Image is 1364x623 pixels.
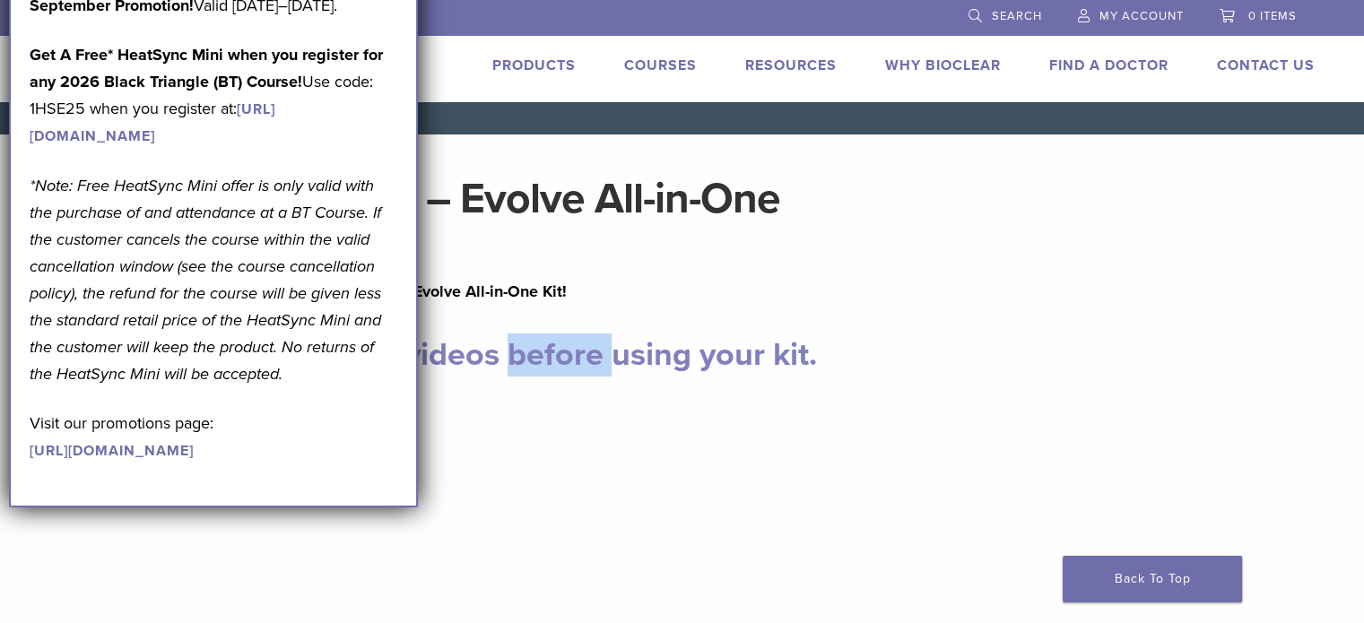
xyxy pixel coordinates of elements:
[30,45,383,91] strong: Get A Free* HeatSync Mini when you register for any 2026 Black Triangle (BT) Course!
[30,410,397,463] p: Visit our promotions page:
[51,177,1314,221] h1: Mandatory Viewing – Evolve All-in-One
[885,56,1001,74] a: Why Bioclear
[1063,556,1242,602] a: Back To Top
[1099,9,1184,23] span: My Account
[1248,9,1297,23] span: 0 items
[745,56,837,74] a: Resources
[624,56,697,74] a: Courses
[992,9,1042,23] span: Search
[30,176,381,384] em: *Note: Free HeatSync Mini offer is only valid with the purchase of and attendance at a BT Course....
[30,442,194,460] a: [URL][DOMAIN_NAME]
[51,399,1314,426] p: Injected Molded Class II Step-by-[PERSON_NAME]
[30,41,397,149] p: Use code: 1HSE25 when you register at:
[1049,56,1169,74] a: Find A Doctor
[1217,56,1315,74] a: Contact Us
[51,335,817,374] mark: Please watch these two videos before using your kit.
[37,102,1328,134] nav: Mandatory Viewing – Evolve All-in-One
[492,56,576,74] a: Products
